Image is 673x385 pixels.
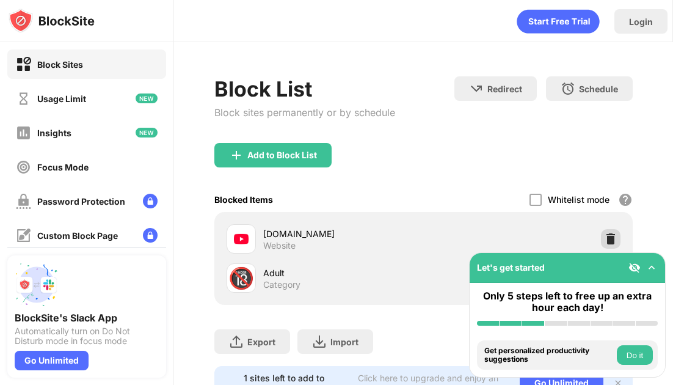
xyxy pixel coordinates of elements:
img: focus-off.svg [16,159,31,175]
div: Website [263,240,296,251]
img: lock-menu.svg [143,194,158,208]
div: Focus Mode [37,162,89,172]
img: logo-blocksite.svg [9,9,95,33]
div: Category [263,279,300,290]
div: Export [247,337,275,347]
img: eye-not-visible.svg [628,262,641,274]
img: time-usage-off.svg [16,91,31,106]
div: Block Sites [37,59,83,70]
div: animation [517,9,600,34]
div: 🔞 [228,266,254,291]
div: Go Unlimited [15,351,89,370]
div: [DOMAIN_NAME] [263,227,423,240]
div: Block sites permanently or by schedule [214,106,395,119]
div: Usage Limit [37,94,86,104]
div: Insights [37,128,71,138]
div: Redirect [487,84,522,94]
div: Adult [263,266,423,279]
div: BlockSite's Slack App [15,312,159,324]
div: Login [629,16,653,27]
div: Let's get started [477,262,545,273]
div: Block List [214,76,395,101]
img: insights-off.svg [16,125,31,141]
button: Do it [617,345,653,365]
img: lock-menu.svg [143,228,158,243]
div: Schedule [579,84,618,94]
img: favicons [234,232,249,246]
div: Add to Block List [247,150,317,160]
div: Get personalized productivity suggestions [484,346,614,364]
img: new-icon.svg [136,128,158,137]
img: new-icon.svg [136,94,158,103]
div: Import [330,337,358,347]
img: customize-block-page-off.svg [16,228,31,243]
img: push-slack.svg [15,263,59,307]
div: Only 5 steps left to free up an extra hour each day! [477,290,658,313]
img: password-protection-off.svg [16,194,31,209]
img: omni-setup-toggle.svg [646,262,658,274]
div: Whitelist mode [548,194,609,205]
div: Automatically turn on Do Not Disturb mode in focus mode [15,326,159,346]
div: Blocked Items [214,194,273,205]
div: Password Protection [37,196,125,207]
img: block-on.svg [16,57,31,72]
div: Custom Block Page [37,230,118,241]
